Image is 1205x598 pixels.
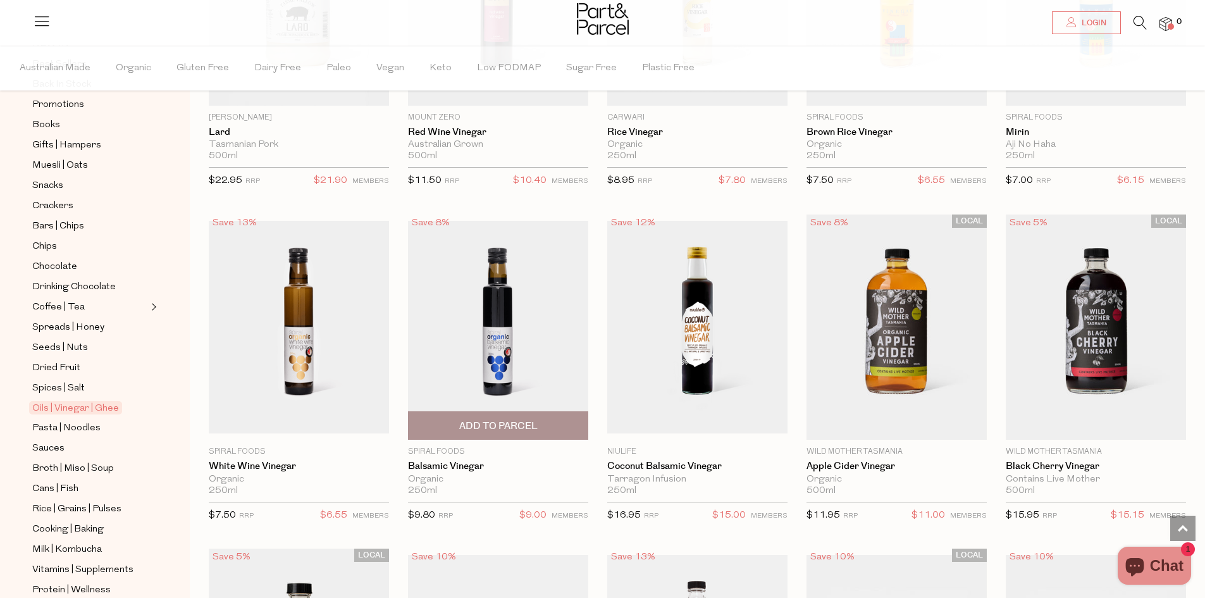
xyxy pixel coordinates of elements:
a: Gifts | Hampers [32,137,147,153]
small: MEMBERS [552,178,588,185]
span: Login [1078,18,1106,28]
span: $7.00 [1006,176,1033,185]
a: White Wine Vinegar [209,461,389,472]
span: Promotions [32,97,84,113]
span: $22.95 [209,176,242,185]
span: $6.55 [918,173,945,189]
span: Coffee | Tea [32,300,85,315]
small: RRP [245,178,260,185]
p: Wild Mother Tasmania [1006,446,1186,458]
small: RRP [644,513,658,520]
a: Muesli | Oats [32,158,147,173]
a: Vitamins | Supplements [32,562,147,578]
span: 250ml [408,485,437,497]
span: Paleo [326,46,351,90]
a: Drinking Chocolate [32,279,147,295]
span: Cans | Fish [32,482,78,497]
a: Cooking | Baking [32,521,147,537]
small: MEMBERS [352,513,389,520]
span: 500ml [1006,485,1035,497]
a: Crackers [32,198,147,214]
a: Coffee | Tea [32,299,147,315]
span: Oils | Vinegar | Ghee [29,401,122,414]
small: RRP [438,513,453,520]
p: [PERSON_NAME] [209,112,389,123]
p: Spiral Foods [806,112,987,123]
a: Balsamic Vinegar [408,461,588,472]
a: Milk | Kombucha [32,542,147,558]
span: 500ml [806,485,836,497]
img: Apple Cider Vinegar [806,215,987,440]
a: Broth | Miso | Soup [32,461,147,477]
a: Apple Cider Vinegar [806,461,987,472]
a: Coconut Balsamic Vinegar [607,461,788,472]
small: RRP [837,178,851,185]
a: Rice Vinegar [607,127,788,138]
div: Organic [806,474,987,485]
a: Mirin [1006,127,1186,138]
span: Keto [429,46,452,90]
span: Add To Parcel [459,420,538,433]
a: Bars | Chips [32,218,147,234]
p: Carwari [607,112,788,123]
span: 250ml [1006,151,1035,162]
span: Muesli | Oats [32,158,88,173]
span: $11.95 [806,511,840,520]
div: Save 5% [209,549,254,566]
small: MEMBERS [552,513,588,520]
span: Sauces [32,441,65,456]
a: Login [1052,11,1121,34]
span: $15.15 [1111,508,1144,524]
span: Organic [116,46,151,90]
span: 250ml [607,151,636,162]
div: Tarragon Infusion [607,474,788,485]
button: Add To Parcel [408,411,588,440]
span: Rice | Grains | Pulses [32,502,121,517]
small: RRP [239,513,254,520]
a: Spices | Salt [32,380,147,396]
a: Dried Fruit [32,360,147,376]
span: Snacks [32,178,63,194]
div: Save 5% [1006,215,1051,232]
a: Cans | Fish [32,481,147,497]
span: $11.50 [408,176,442,185]
span: 0 [1173,16,1185,28]
p: Mount Zero [408,112,588,123]
span: Dried Fruit [32,361,80,376]
small: RRP [1036,178,1051,185]
span: LOCAL [952,549,987,562]
span: $9.80 [408,511,435,520]
img: White Wine Vinegar [209,221,389,433]
small: MEMBERS [950,513,987,520]
span: 500ml [408,151,437,162]
img: Coconut Balsamic Vinegar [607,221,788,433]
span: Books [32,118,60,133]
span: LOCAL [354,549,389,562]
div: Organic [209,474,389,485]
span: Protein | Wellness [32,583,111,598]
img: Balsamic Vinegar [408,221,588,433]
span: $7.50 [806,176,834,185]
span: Spreads | Honey [32,320,104,335]
span: Crackers [32,199,73,214]
span: Milk | Kombucha [32,542,102,558]
span: $6.15 [1117,173,1144,189]
div: Save 12% [607,215,659,232]
div: Contains Live Mother [1006,474,1186,485]
small: MEMBERS [751,513,788,520]
span: Spices | Salt [32,381,85,396]
a: Lard [209,127,389,138]
a: Books [32,117,147,133]
span: 250ml [209,485,238,497]
a: Pasta | Noodles [32,420,147,436]
small: RRP [445,178,459,185]
img: Part&Parcel [577,3,629,35]
span: 250ml [607,485,636,497]
p: Spiral Foods [209,446,389,458]
a: 0 [1159,17,1172,30]
span: Bars | Chips [32,219,84,234]
a: Promotions [32,97,147,113]
div: Organic [408,474,588,485]
span: Pasta | Noodles [32,421,101,436]
inbox-online-store-chat: Shopify online store chat [1114,547,1195,588]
